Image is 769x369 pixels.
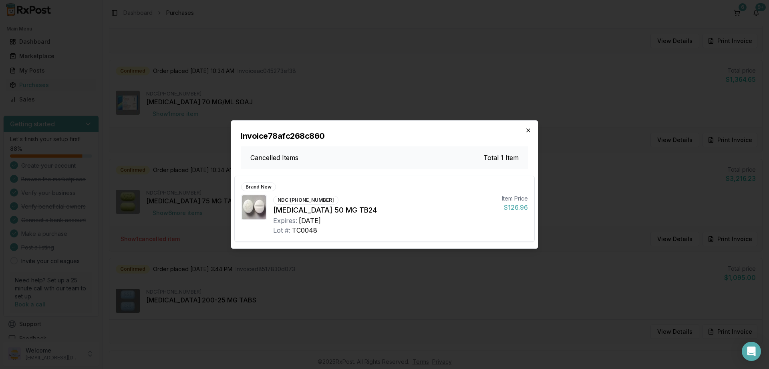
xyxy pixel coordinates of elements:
[292,225,317,235] div: TC0048
[250,153,298,162] h3: Cancelled Items
[273,216,297,225] div: Expires:
[241,182,276,191] div: Brand New
[502,203,528,212] div: $126.96
[483,153,519,162] h3: Total 1 Item
[502,195,528,203] div: Item Price
[273,225,290,235] div: Lot #:
[273,205,495,216] div: [MEDICAL_DATA] 50 MG TB24
[273,196,338,205] div: NDC: [PHONE_NUMBER]
[242,195,266,219] img: Toprol XL 50 MG TB24
[241,130,528,142] h2: Invoice 78afc268c860
[299,216,321,225] div: [DATE]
